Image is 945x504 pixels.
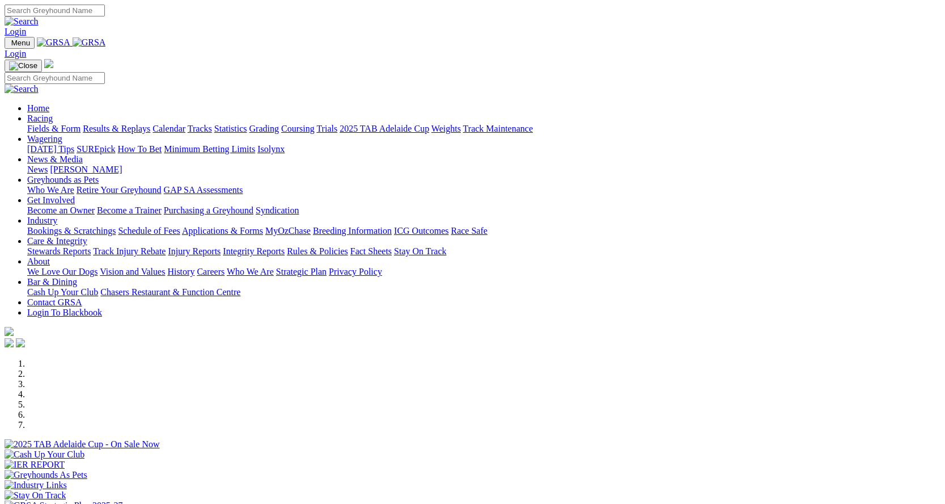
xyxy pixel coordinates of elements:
[164,185,243,195] a: GAP SA Assessments
[350,246,392,256] a: Fact Sheets
[118,144,162,154] a: How To Bet
[5,5,105,16] input: Search
[5,338,14,347] img: facebook.svg
[394,226,448,236] a: ICG Outcomes
[276,267,327,276] a: Strategic Plan
[93,246,166,256] a: Track Injury Rebate
[5,490,66,501] img: Stay On Track
[227,267,274,276] a: Who We Are
[27,144,74,154] a: [DATE] Tips
[164,144,255,154] a: Minimum Betting Limits
[257,144,285,154] a: Isolynx
[27,175,99,184] a: Greyhounds as Pets
[27,216,57,225] a: Industry
[5,27,26,36] a: Login
[5,84,39,94] img: Search
[5,450,84,460] img: Cash Up Your Club
[5,72,105,84] input: Search
[27,205,940,216] div: Get Involved
[27,165,940,175] div: News & Media
[265,226,311,236] a: MyOzChase
[27,246,91,256] a: Stewards Reports
[27,246,940,257] div: Care & Integrity
[27,226,116,236] a: Bookings & Scratchings
[27,236,87,246] a: Care & Integrity
[182,226,263,236] a: Applications & Forms
[27,308,102,317] a: Login To Blackbook
[27,287,98,297] a: Cash Up Your Club
[5,327,14,336] img: logo-grsa-white.png
[11,39,30,47] span: Menu
[50,165,122,174] a: [PERSON_NAME]
[5,49,26,58] a: Login
[37,37,70,48] img: GRSA
[463,124,533,133] a: Track Maintenance
[27,297,82,307] a: Contact GRSA
[431,124,461,133] a: Weights
[27,287,940,297] div: Bar & Dining
[27,103,49,113] a: Home
[313,226,392,236] a: Breeding Information
[188,124,212,133] a: Tracks
[27,114,53,123] a: Racing
[97,205,162,215] a: Become a Trainer
[27,124,940,134] div: Racing
[9,61,37,70] img: Close
[256,205,299,215] a: Syndication
[27,195,75,205] a: Get Involved
[249,124,279,133] a: Grading
[44,59,53,68] img: logo-grsa-white.png
[197,267,224,276] a: Careers
[27,185,74,195] a: Who We Are
[27,154,83,164] a: News & Media
[118,226,180,236] a: Schedule of Fees
[27,277,77,287] a: Bar & Dining
[100,287,240,297] a: Chasers Restaurant & Function Centre
[27,165,48,174] a: News
[5,37,35,49] button: Toggle navigation
[77,185,162,195] a: Retire Your Greyhound
[16,338,25,347] img: twitter.svg
[281,124,315,133] a: Coursing
[5,60,42,72] button: Toggle navigation
[168,246,221,256] a: Injury Reports
[167,267,194,276] a: History
[394,246,446,256] a: Stay On Track
[27,205,95,215] a: Become an Owner
[214,124,247,133] a: Statistics
[329,267,382,276] a: Privacy Policy
[83,124,150,133] a: Results & Replays
[5,470,87,480] img: Greyhounds As Pets
[5,439,160,450] img: 2025 TAB Adelaide Cup - On Sale Now
[100,267,165,276] a: Vision and Values
[340,124,429,133] a: 2025 TAB Adelaide Cup
[223,246,285,256] a: Integrity Reports
[451,226,487,236] a: Race Safe
[5,460,65,470] img: IER REPORT
[27,124,80,133] a: Fields & Form
[73,37,106,48] img: GRSA
[27,267,940,277] div: About
[27,257,50,266] a: About
[5,480,67,490] img: Industry Links
[5,16,39,27] img: Search
[287,246,348,256] a: Rules & Policies
[164,205,253,215] a: Purchasing a Greyhound
[316,124,337,133] a: Trials
[27,226,940,236] div: Industry
[27,185,940,195] div: Greyhounds as Pets
[152,124,185,133] a: Calendar
[27,134,62,144] a: Wagering
[27,144,940,154] div: Wagering
[27,267,98,276] a: We Love Our Dogs
[77,144,115,154] a: SUREpick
